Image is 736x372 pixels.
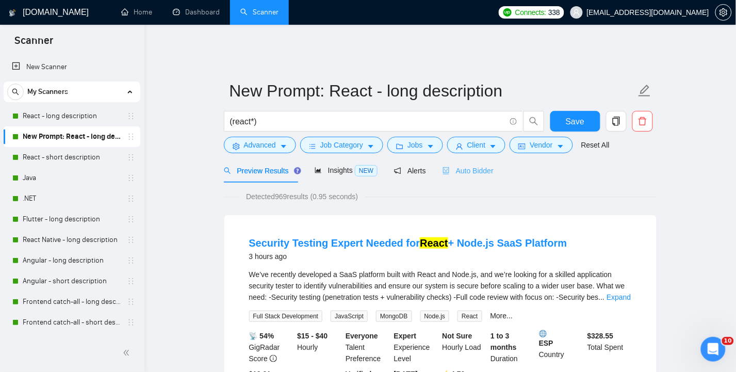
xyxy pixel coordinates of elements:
[585,330,634,364] div: Total Spent
[121,8,152,17] a: homeHome
[722,337,734,345] span: 10
[633,117,652,126] span: delete
[490,312,513,320] a: More...
[7,84,24,100] button: search
[346,332,378,340] b: Everyone
[127,318,135,327] span: holder
[715,8,732,17] a: setting
[300,137,383,153] button: barsJob Categorycaret-down
[394,167,401,174] span: notification
[548,7,560,18] span: 338
[127,298,135,306] span: holder
[355,165,378,176] span: NEW
[23,250,121,271] a: Angular - long description
[23,209,121,230] a: Flutter - long description
[127,153,135,161] span: holder
[127,236,135,244] span: holder
[524,111,544,132] button: search
[457,311,482,322] span: React
[280,142,287,150] span: caret-down
[23,147,121,168] a: React - short description
[173,8,220,17] a: dashboardDashboard
[27,82,68,102] span: My Scanners
[539,330,547,337] img: 🌐
[443,167,494,175] span: Auto Bidder
[23,168,121,188] a: Java
[23,271,121,292] a: Angular - short description
[638,84,651,98] span: edit
[489,142,497,150] span: caret-down
[581,139,610,151] a: Reset All
[701,337,726,362] iframe: Intercom live chat
[530,139,552,151] span: Vendor
[394,332,417,340] b: Expert
[440,330,489,364] div: Hourly Load
[224,167,231,174] span: search
[244,139,276,151] span: Advanced
[309,142,316,150] span: bars
[376,311,412,322] span: MongoDB
[515,7,546,18] span: Connects:
[9,5,16,21] img: logo
[127,174,135,182] span: holder
[127,195,135,203] span: holder
[367,142,374,150] span: caret-down
[320,139,363,151] span: Job Category
[524,117,544,126] span: search
[123,348,133,358] span: double-left
[127,215,135,223] span: holder
[23,126,121,147] a: New Prompt: React - long description
[607,293,631,301] a: Expand
[12,57,132,77] a: New Scanner
[23,230,121,250] a: React Native - long description
[537,330,585,364] div: Country
[249,311,323,322] span: Full Stack Development
[387,137,443,153] button: folderJobscaret-down
[573,9,580,16] span: user
[293,166,302,175] div: Tooltip anchor
[239,191,365,202] span: Detected 969 results (0.95 seconds)
[127,256,135,265] span: holder
[224,167,298,175] span: Preview Results
[295,330,344,364] div: Hourly
[510,118,517,125] span: info-circle
[23,188,121,209] a: .NET
[539,330,583,347] b: ESP
[420,311,450,322] span: Node.js
[230,115,505,128] input: Search Freelance Jobs...
[233,142,240,150] span: setting
[488,330,537,364] div: Duration
[240,8,279,17] a: searchScanner
[127,277,135,285] span: holder
[518,142,526,150] span: idcard
[396,142,403,150] span: folder
[23,292,121,312] a: Frontend catch-all - long description
[456,142,463,150] span: user
[420,237,448,249] mark: React
[607,117,626,126] span: copy
[6,33,61,55] span: Scanner
[249,269,632,303] div: We’ve recently developed a SaaS platform built with React and Node.js, and we’re looking for a sk...
[344,330,392,364] div: Talent Preference
[566,115,584,128] span: Save
[247,330,296,364] div: GigRadar Score
[315,166,378,174] span: Insights
[23,333,121,353] a: Vue - long description
[315,167,322,174] span: area-chart
[8,88,23,95] span: search
[230,78,636,104] input: Scanner name...
[23,312,121,333] a: Frontend catch-all - short description
[249,270,625,301] span: We’ve recently developed a SaaS platform built with React and Node.js, and we’re looking for a sk...
[270,355,277,362] span: info-circle
[249,250,567,263] div: 3 hours ago
[606,111,627,132] button: copy
[427,142,434,150] span: caret-down
[297,332,328,340] b: $15 - $40
[4,57,140,77] li: New Scanner
[443,332,472,340] b: Not Sure
[249,237,567,249] a: Security Testing Expert Needed forReact+ Node.js SaaS Platform
[443,167,450,174] span: robot
[632,111,653,132] button: delete
[394,167,426,175] span: Alerts
[23,106,121,126] a: React - long description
